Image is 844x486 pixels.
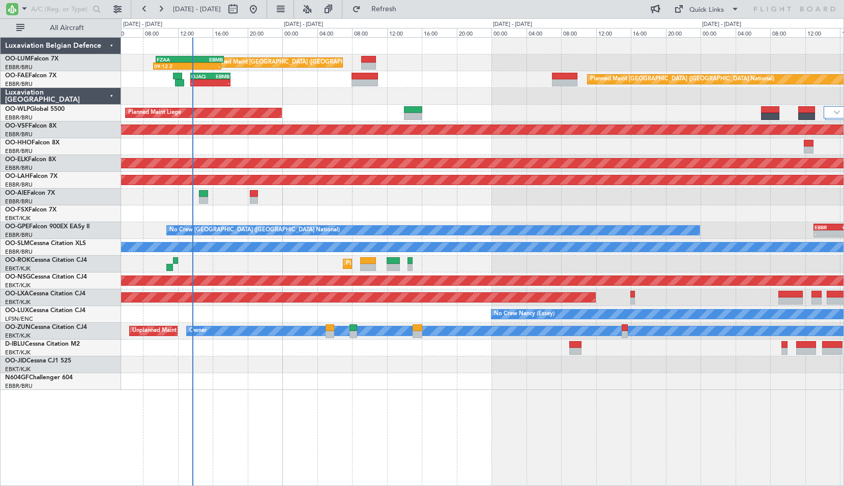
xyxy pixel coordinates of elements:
a: EBKT/KJK [5,215,31,222]
a: OO-LUXCessna Citation CJ4 [5,308,85,314]
a: EBKT/KJK [5,349,31,356]
div: 04:00 [317,28,353,37]
a: EBBR/BRU [5,80,33,88]
span: OO-LUX [5,308,29,314]
a: EBKT/KJK [5,298,31,306]
a: EBKT/KJK [5,282,31,289]
span: OO-ZUN [5,324,31,330]
a: OO-NSGCessna Citation CJ4 [5,274,87,280]
div: No Crew [GEOGRAPHIC_DATA] ([GEOGRAPHIC_DATA] National) [169,223,340,238]
button: Quick Links [669,1,744,17]
div: EBMB [211,73,229,79]
a: OO-LUMFalcon 7X [5,56,59,62]
a: OO-FSXFalcon 7X [5,207,56,213]
a: OO-SLMCessna Citation XLS [5,240,86,247]
a: EBBR/BRU [5,248,33,256]
a: OO-ZUNCessna Citation CJ4 [5,324,87,330]
div: 16:00 [213,28,248,37]
a: EBBR/BRU [5,164,33,172]
a: D-IBLUCessna Citation M2 [5,341,80,347]
button: Refresh [347,1,409,17]
div: Planned Maint [GEOGRAPHIC_DATA] ([GEOGRAPHIC_DATA] National) [590,72,774,87]
a: OO-ELKFalcon 8X [5,157,56,163]
a: OO-HHOFalcon 8X [5,140,60,146]
div: [DATE] - [DATE] [702,20,741,29]
a: OO-LXACessna Citation CJ4 [5,291,85,297]
div: - [211,80,229,86]
div: Planned Maint Liege [128,105,181,120]
span: OO-VSF [5,123,28,129]
div: 20:00 [248,28,283,37]
span: N604GF [5,375,29,381]
a: OO-WLPGlobal 5500 [5,106,65,112]
span: OO-JID [5,358,26,364]
div: 08:00 [770,28,805,37]
div: 04:00 [108,28,143,37]
div: - [187,63,220,69]
div: 16:00 [631,28,666,37]
a: OO-ROKCessna Citation CJ4 [5,257,87,263]
div: 04:00 [527,28,562,37]
div: 08:00 [561,28,596,37]
div: 16:00 [422,28,457,37]
div: [DATE] - [DATE] [284,20,323,29]
div: - [814,231,836,237]
a: OO-JIDCessna CJ1 525 [5,358,71,364]
span: All Aircraft [26,24,107,32]
div: Planned Maint Kortrijk-[GEOGRAPHIC_DATA] [346,256,464,271]
span: OO-ROK [5,257,31,263]
a: EBBR/BRU [5,198,33,205]
div: Owner [189,323,207,339]
span: OO-LAH [5,173,30,179]
div: 04:00 [736,28,771,37]
span: Refresh [363,6,405,13]
span: OO-NSG [5,274,31,280]
a: EBBR/BRU [5,131,33,138]
a: EBKT/KJK [5,366,31,373]
div: 20:00 [457,28,492,37]
a: EBBR/BRU [5,147,33,155]
a: OO-FAEFalcon 7X [5,73,56,79]
div: 00:00 [491,28,527,37]
div: Unplanned Maint [GEOGRAPHIC_DATA]-[GEOGRAPHIC_DATA] [132,323,297,339]
div: - [191,80,210,86]
span: OO-GPE [5,224,29,230]
span: OO-FAE [5,73,28,79]
div: FZAA [157,56,190,63]
a: LFSN/ENC [5,315,33,323]
img: arrow-gray.svg [834,110,840,114]
a: OO-AIEFalcon 7X [5,190,55,196]
div: 00:00 [282,28,317,37]
div: [DATE] - [DATE] [123,20,162,29]
a: OO-LAHFalcon 7X [5,173,57,179]
span: OO-SLM [5,240,30,247]
div: EBBR [814,224,836,230]
div: EBMB [190,56,223,63]
a: EBBR/BRU [5,382,33,390]
div: 12:00 [387,28,422,37]
div: Quick Links [689,5,724,15]
input: A/C (Reg. or Type) [31,2,90,17]
a: N604GFChallenger 604 [5,375,73,381]
div: 09:12 Z [154,63,187,69]
div: OJAQ [191,73,210,79]
span: OO-LUM [5,56,31,62]
a: EBKT/KJK [5,332,31,340]
span: [DATE] - [DATE] [173,5,221,14]
a: EBBR/BRU [5,64,33,71]
a: EBKT/KJK [5,265,31,272]
a: OO-GPEFalcon 900EX EASy II [5,224,90,230]
div: Planned Maint [GEOGRAPHIC_DATA] ([GEOGRAPHIC_DATA] National) [211,55,395,70]
span: OO-AIE [5,190,27,196]
a: EBBR/BRU [5,231,33,239]
div: 12:00 [596,28,631,37]
span: OO-LXA [5,291,29,297]
span: D-IBLU [5,341,25,347]
div: 08:00 [143,28,178,37]
div: 08:00 [352,28,387,37]
span: OO-HHO [5,140,32,146]
div: [DATE] - [DATE] [493,20,532,29]
a: EBBR/BRU [5,114,33,121]
div: 20:00 [666,28,701,37]
a: EBBR/BRU [5,181,33,189]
